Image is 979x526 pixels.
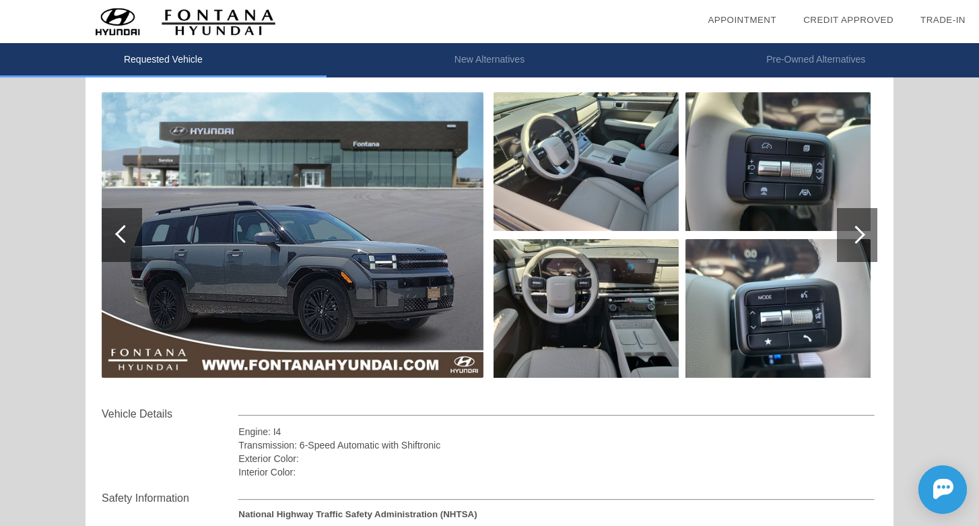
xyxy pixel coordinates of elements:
li: Pre-Owned Alternatives [652,43,979,77]
div: Interior Color: [238,465,875,479]
strong: National Highway Traffic Safety Administration (NHTSA) [238,509,477,519]
a: Credit Approved [803,15,893,25]
a: Appointment [708,15,776,25]
li: New Alternatives [327,43,653,77]
div: Engine: I4 [238,425,875,438]
img: image.aspx [102,92,483,378]
img: image.aspx [685,239,871,378]
img: image.aspx [685,92,871,231]
div: Vehicle Details [102,406,238,422]
div: Exterior Color: [238,452,875,465]
iframe: Chat Assistance [858,453,979,526]
img: image.aspx [494,239,679,378]
a: Trade-In [920,15,966,25]
div: Safety Information [102,490,238,506]
img: image.aspx [494,92,679,231]
div: Transmission: 6-Speed Automatic with Shiftronic [238,438,875,452]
